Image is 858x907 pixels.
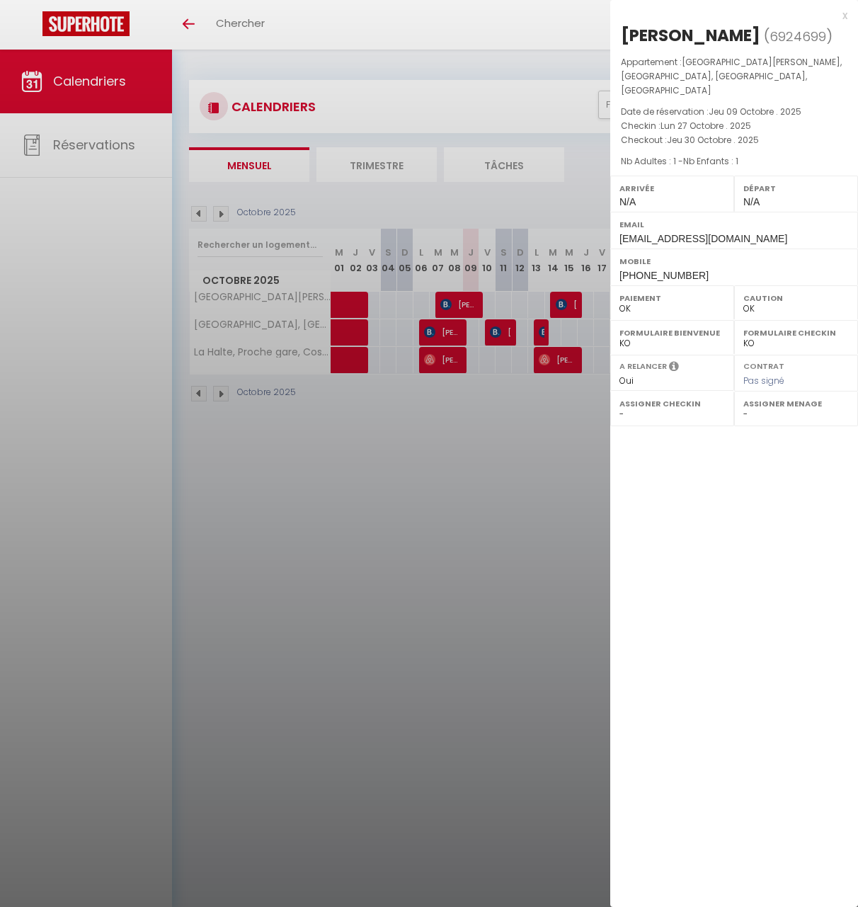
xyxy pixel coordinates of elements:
i: Sélectionner OUI si vous souhaiter envoyer les séquences de messages post-checkout [669,360,679,376]
span: ( ) [764,26,833,46]
span: [EMAIL_ADDRESS][DOMAIN_NAME] [619,233,787,244]
label: Assigner Checkin [619,397,725,411]
label: A relancer [619,360,667,372]
label: Email [619,217,849,232]
span: N/A [619,196,636,207]
span: [PHONE_NUMBER] [619,270,709,281]
span: Lun 27 Octobre . 2025 [660,120,751,132]
span: [GEOGRAPHIC_DATA][PERSON_NAME], [GEOGRAPHIC_DATA], [GEOGRAPHIC_DATA], [GEOGRAPHIC_DATA] [621,56,842,96]
span: Nb Adultes : 1 - [621,155,738,167]
div: x [610,7,847,24]
p: Appartement : [621,55,847,98]
label: Caution [743,291,849,305]
div: [PERSON_NAME] [621,24,760,47]
span: Pas signé [743,375,784,387]
label: Mobile [619,254,849,268]
p: Date de réservation : [621,105,847,119]
span: Nb Enfants : 1 [683,155,738,167]
label: Départ [743,181,849,195]
label: Arrivée [619,181,725,195]
p: Checkout : [621,133,847,147]
label: Formulaire Checkin [743,326,849,340]
label: Assigner Menage [743,397,849,411]
p: Checkin : [621,119,847,133]
span: Jeu 09 Octobre . 2025 [709,105,801,118]
label: Paiement [619,291,725,305]
span: 6924699 [770,28,826,45]
span: Jeu 30 Octobre . 2025 [667,134,759,146]
span: N/A [743,196,760,207]
label: Formulaire Bienvenue [619,326,725,340]
label: Contrat [743,360,784,370]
